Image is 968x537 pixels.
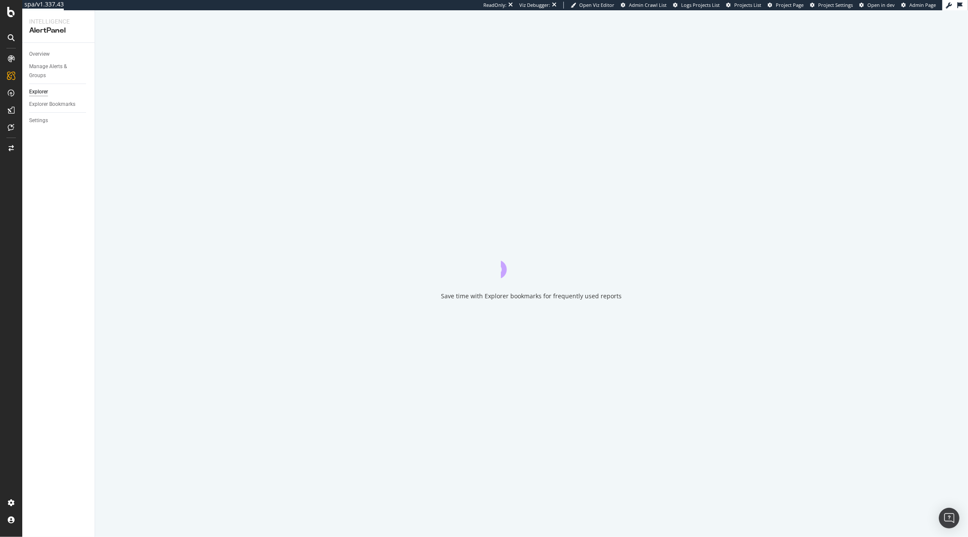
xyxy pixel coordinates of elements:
[939,508,959,528] div: Open Intercom Messenger
[29,26,88,36] div: AlertPanel
[29,62,80,80] div: Manage Alerts & Groups
[29,87,48,96] div: Explorer
[441,292,622,300] div: Save time with Explorer bookmarks for frequently used reports
[621,2,667,9] a: Admin Crawl List
[734,2,761,8] span: Projects List
[768,2,804,9] a: Project Page
[483,2,506,9] div: ReadOnly:
[810,2,853,9] a: Project Settings
[901,2,936,9] a: Admin Page
[29,17,88,26] div: Intelligence
[681,2,720,8] span: Logs Projects List
[29,62,89,80] a: Manage Alerts & Groups
[29,50,50,59] div: Overview
[29,116,48,125] div: Settings
[29,100,89,109] a: Explorer Bookmarks
[29,87,89,96] a: Explorer
[519,2,550,9] div: Viz Debugger:
[818,2,853,8] span: Project Settings
[776,2,804,8] span: Project Page
[29,50,89,59] a: Overview
[673,2,720,9] a: Logs Projects List
[29,100,75,109] div: Explorer Bookmarks
[867,2,895,8] span: Open in dev
[501,247,563,278] div: animation
[579,2,614,8] span: Open Viz Editor
[726,2,761,9] a: Projects List
[859,2,895,9] a: Open in dev
[629,2,667,8] span: Admin Crawl List
[29,116,89,125] a: Settings
[571,2,614,9] a: Open Viz Editor
[909,2,936,8] span: Admin Page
